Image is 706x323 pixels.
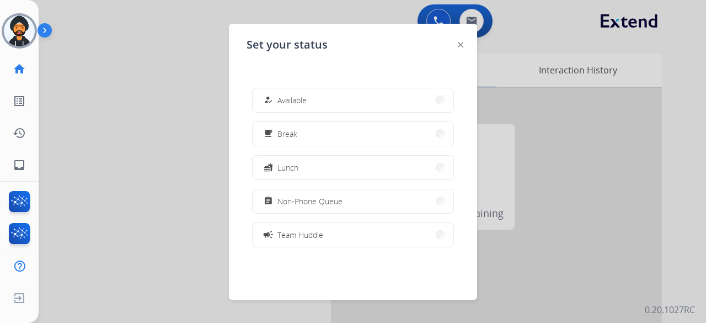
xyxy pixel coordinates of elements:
[645,303,695,316] p: 0.20.1027RC
[277,162,298,173] span: Lunch
[253,189,453,213] button: Non-Phone Queue
[253,122,453,146] button: Break
[263,229,274,240] mat-icon: campaign
[458,42,463,47] img: close-button
[13,158,26,172] mat-icon: inbox
[13,62,26,76] mat-icon: home
[277,195,343,207] span: Non-Phone Queue
[277,229,323,241] span: Team Huddle
[264,129,273,139] mat-icon: free_breakfast
[264,163,273,172] mat-icon: fastfood
[13,94,26,108] mat-icon: list_alt
[277,128,297,140] span: Break
[13,126,26,140] mat-icon: history
[253,156,453,179] button: Lunch
[277,94,307,106] span: Available
[264,197,273,206] mat-icon: assignment
[264,96,273,105] mat-icon: how_to_reg
[247,37,328,52] span: Set your status
[253,223,453,247] button: Team Huddle
[4,15,35,46] img: avatar
[253,88,453,112] button: Available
